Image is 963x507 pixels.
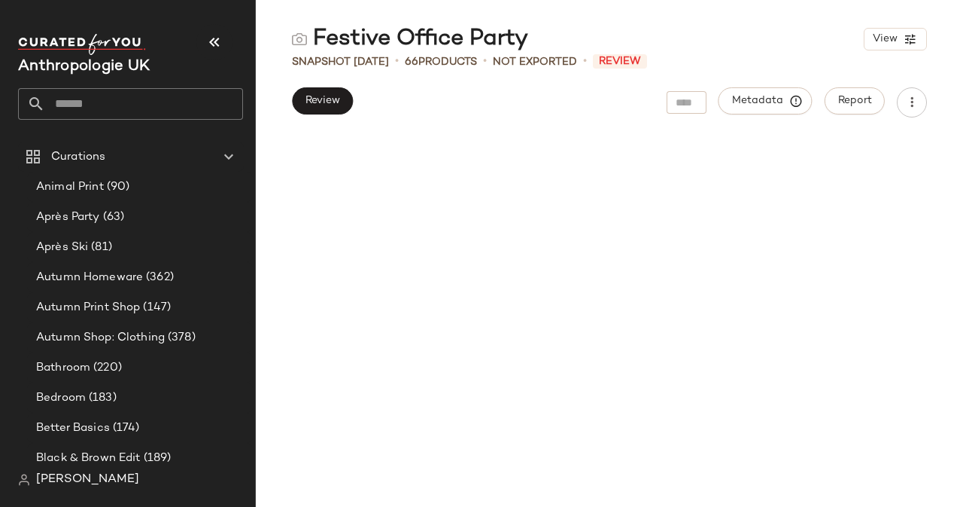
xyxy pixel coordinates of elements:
[100,209,125,226] span: (63)
[36,471,139,489] span: [PERSON_NAME]
[405,54,477,70] div: Products
[18,59,150,75] span: Current Company Name
[36,209,100,226] span: Après Party
[165,329,196,347] span: (378)
[405,57,418,68] span: 66
[872,33,898,45] span: View
[36,329,165,347] span: Autumn Shop: Clothing
[36,179,104,196] span: Animal Print
[395,53,399,71] span: •
[18,474,30,486] img: svg%3e
[18,34,146,55] img: cfy_white_logo.C9jOOHJF.svg
[864,28,927,50] button: View
[825,87,885,115] button: Report
[51,148,105,166] span: Curations
[141,450,172,467] span: (189)
[292,24,528,54] div: Festive Office Party
[593,54,647,69] span: Review
[90,359,122,377] span: (220)
[143,269,174,286] span: (362)
[305,95,340,107] span: Review
[36,239,88,256] span: Après Ski
[88,239,112,256] span: (81)
[583,53,587,71] span: •
[36,389,86,407] span: Bedroom
[140,299,171,316] span: (147)
[36,269,143,286] span: Autumn Homeware
[493,54,577,70] span: Not Exported
[86,389,117,407] span: (183)
[104,179,130,196] span: (90)
[292,54,389,70] span: Snapshot [DATE]
[837,95,872,107] span: Report
[110,420,140,437] span: (174)
[36,450,141,467] span: Black & Brown Edit
[36,420,110,437] span: Better Basics
[292,32,307,47] img: svg%3e
[731,94,800,108] span: Metadata
[718,87,813,115] button: Metadata
[292,87,353,115] button: Review
[36,299,140,316] span: Autumn Print Shop
[36,359,90,377] span: Bathroom
[483,53,487,71] span: •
